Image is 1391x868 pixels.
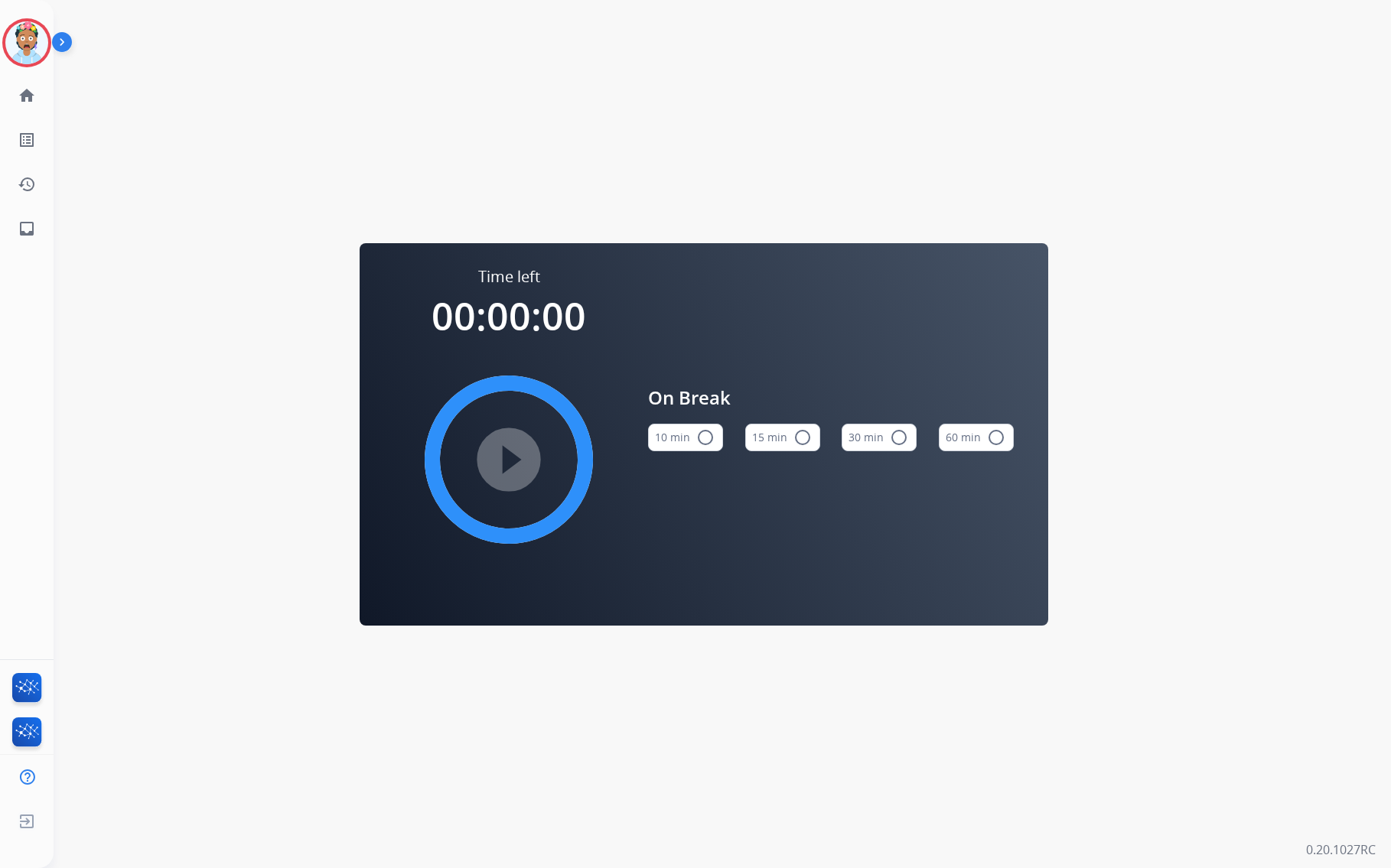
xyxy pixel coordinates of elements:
mat-icon: radio_button_unchecked [793,428,812,447]
p: 0.20.1027RC [1306,840,1376,859]
button: 30 min [842,424,917,451]
img: avatar [5,21,48,64]
button: 15 min [745,424,820,451]
mat-icon: radio_button_unchecked [987,428,1005,447]
mat-icon: inbox [18,219,36,238]
button: 10 min [648,424,723,451]
mat-icon: home [18,86,36,105]
mat-icon: radio_button_unchecked [696,428,715,447]
button: 60 min [939,424,1014,451]
span: On Break [648,384,1014,411]
mat-icon: radio_button_unchecked [890,428,908,447]
mat-icon: history [18,175,36,193]
span: 00:00:00 [432,290,586,342]
span: Time left [478,266,540,288]
mat-icon: list_alt [18,131,36,149]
